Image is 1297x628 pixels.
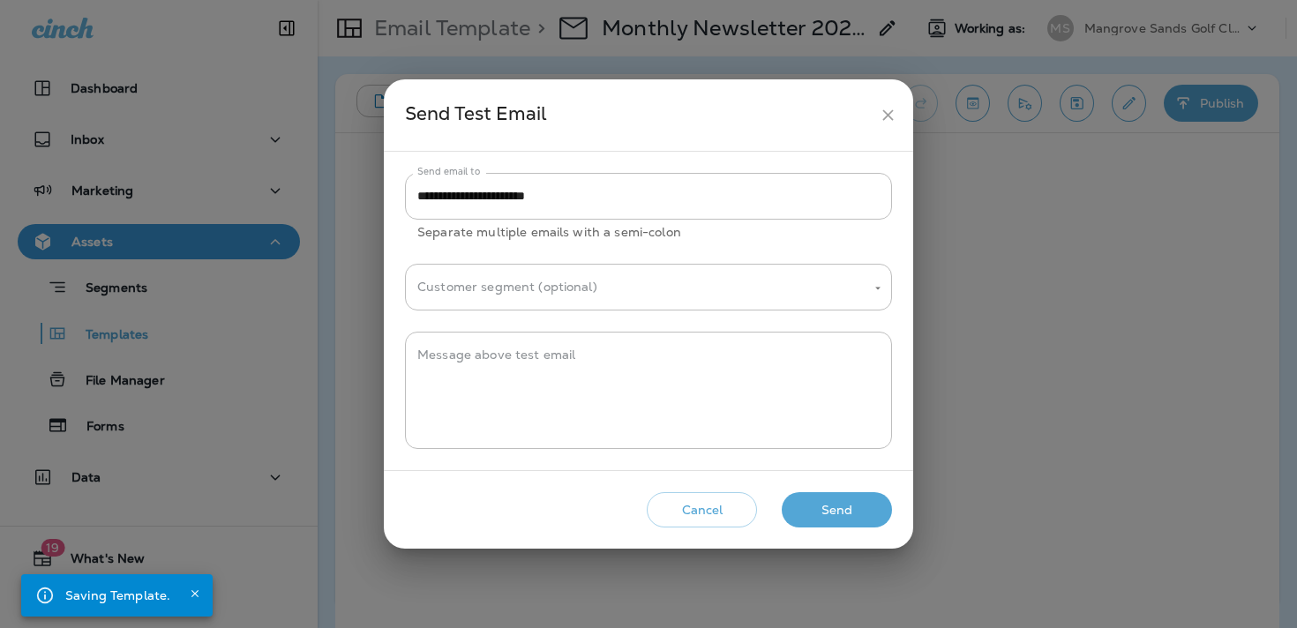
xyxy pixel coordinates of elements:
p: Separate multiple emails with a semi-colon [417,222,880,243]
button: Open [870,280,886,296]
div: Saving Template. [65,579,170,611]
button: Cancel [647,492,757,528]
label: Send email to [417,165,480,178]
button: Close [184,583,206,604]
div: Send Test Email [405,99,872,131]
button: Send [782,492,892,528]
button: close [872,99,904,131]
